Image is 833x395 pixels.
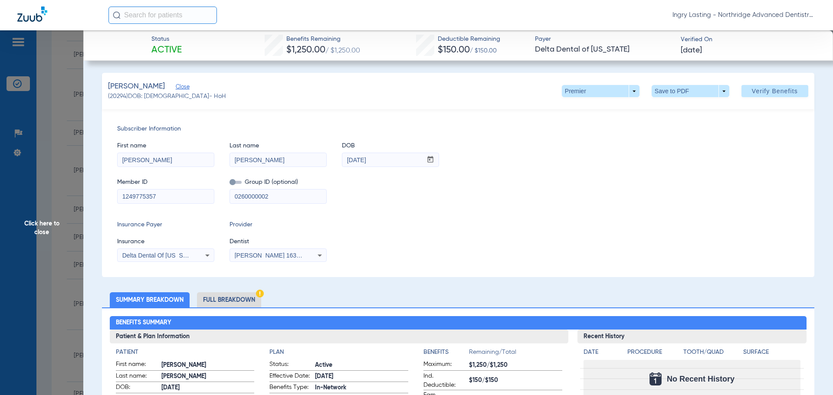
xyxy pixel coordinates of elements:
span: $1,250.00 [286,46,325,55]
span: Provider [230,220,327,229]
span: Group ID (optional) [230,178,327,187]
span: In-Network [315,383,408,392]
img: Hazard [256,290,264,297]
h4: Procedure [627,348,680,357]
span: Member ID [117,178,214,187]
h4: Patient [116,348,255,357]
span: DOB: [116,383,158,393]
h3: Recent History [577,330,807,343]
app-breakdown-title: Tooth/Quad [683,348,741,360]
app-breakdown-title: Date [584,348,620,360]
li: Full Breakdown [197,292,261,307]
h4: Tooth/Quad [683,348,741,357]
span: Insurance Payer [117,220,214,229]
span: (20294) DOB: [DEMOGRAPHIC_DATA] - HoH [108,92,226,101]
span: Status [151,35,182,44]
h4: Surface [743,348,800,357]
span: Active [315,361,408,370]
span: Delta Dental of [US_STATE] [535,44,673,55]
span: $1,250/$1,250 [469,361,562,370]
app-breakdown-title: Benefits [423,348,469,360]
span: Dentist [230,237,327,246]
span: Active [151,44,182,56]
span: Remaining/Total [469,348,562,360]
span: $150/$150 [469,376,562,385]
span: Last name [230,141,327,150]
span: Delta Dental Of [US_STATE] [122,252,200,259]
app-breakdown-title: Surface [743,348,800,360]
span: Maximum: [423,360,466,370]
span: Subscriber Information [117,124,799,134]
app-breakdown-title: Procedure [627,348,680,360]
img: Zuub Logo [17,7,47,22]
span: Verify Benefits [752,88,798,95]
button: Premier [562,85,640,97]
span: [PERSON_NAME] 1639402225 [235,252,320,259]
span: Verified On [681,35,819,44]
span: / $150.00 [470,48,497,54]
h4: Plan [269,348,408,357]
span: Status: [269,360,312,370]
img: Calendar [649,372,662,385]
span: First name [117,141,214,150]
span: Last name: [116,372,158,382]
span: DOB [342,141,439,150]
span: Deductible Remaining [438,35,500,44]
span: Close [176,84,184,92]
span: / $1,250.00 [325,47,360,54]
span: Insurance [117,237,214,246]
span: [PERSON_NAME] [161,372,255,381]
span: First name: [116,360,158,370]
li: Summary Breakdown [110,292,190,307]
span: [DATE] [681,45,702,56]
span: $150.00 [438,46,470,55]
button: Verify Benefits [741,85,808,97]
h2: Benefits Summary [110,316,807,330]
h4: Date [584,348,620,357]
span: Effective Date: [269,372,312,382]
span: [DATE] [315,372,408,381]
span: [PERSON_NAME] [108,81,165,92]
span: No Recent History [667,375,735,383]
span: [DATE] [161,383,255,392]
span: Ingry Lasting - Northridge Advanced Dentistry [672,11,816,20]
img: Search Icon [113,11,121,19]
iframe: Chat Widget [790,353,833,395]
h4: Benefits [423,348,469,357]
button: Save to PDF [652,85,729,97]
h3: Patient & Plan Information [110,330,568,343]
span: Benefits Type: [269,383,312,393]
span: Benefits Remaining [286,35,360,44]
button: Open calendar [422,153,439,167]
span: [PERSON_NAME] [161,361,255,370]
span: Ind. Deductible: [423,372,466,390]
span: Payer [535,35,673,44]
input: Search for patients [108,7,217,24]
